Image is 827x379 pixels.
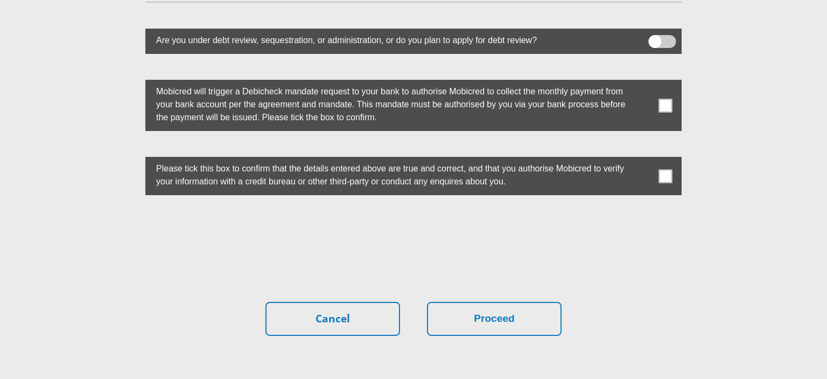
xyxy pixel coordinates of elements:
label: Are you under debt review, sequestration, or administration, or do you plan to apply for debt rev... [145,29,628,50]
button: Proceed [427,302,562,336]
iframe: reCAPTCHA [332,221,495,263]
a: Cancel [265,302,400,336]
label: Mobicred will trigger a Debicheck mandate request to your bank to authorise Mobicred to collect t... [145,80,628,127]
label: Please tick this box to confirm that the details entered above are true and correct, and that you... [145,157,628,191]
